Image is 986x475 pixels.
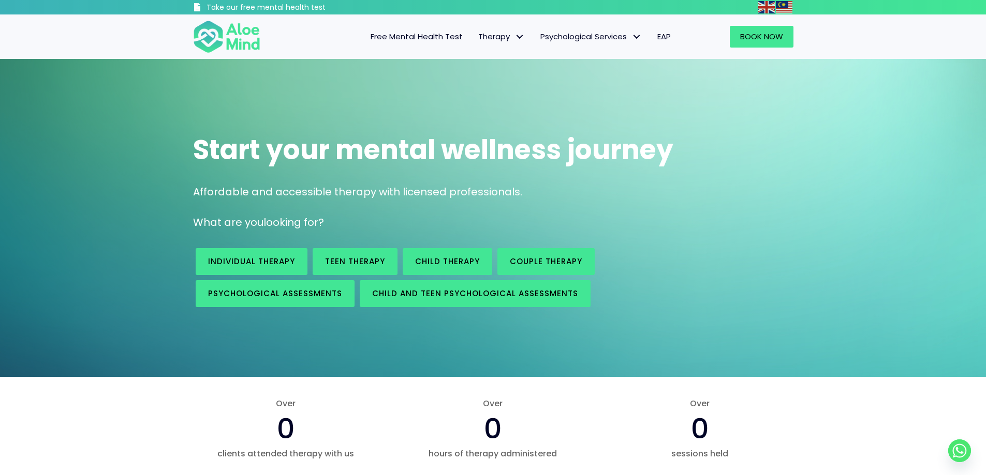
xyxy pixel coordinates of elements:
span: Couple therapy [510,256,582,267]
span: Teen Therapy [325,256,385,267]
span: EAP [657,31,671,42]
a: Book Now [730,26,793,48]
span: hours of therapy administered [400,448,586,459]
span: Child and Teen Psychological assessments [372,288,578,299]
a: Child and Teen Psychological assessments [360,280,591,307]
span: looking for? [263,215,324,229]
h3: Take our free mental health test [207,3,381,13]
span: clients attended therapy with us [193,448,379,459]
span: Book Now [740,31,783,42]
span: 0 [691,409,709,448]
span: Start your mental wellness journey [193,131,673,168]
span: 0 [277,409,295,448]
a: Teen Therapy [313,248,398,275]
img: en [758,1,775,13]
span: Therapy: submenu [512,29,527,44]
span: Psychological Services: submenu [629,29,644,44]
a: Malay [776,1,793,13]
a: Free Mental Health Test [363,26,470,48]
span: sessions held [607,448,793,459]
span: Free Mental Health Test [371,31,463,42]
a: Take our free mental health test [193,3,381,14]
p: Affordable and accessible therapy with licensed professionals. [193,185,793,200]
span: Over [400,397,586,409]
span: Psychological Services [540,31,642,42]
span: Psychological assessments [208,288,342,299]
span: Individual therapy [208,256,295,267]
a: EAP [650,26,679,48]
a: Psychological ServicesPsychological Services: submenu [533,26,650,48]
img: ms [776,1,792,13]
a: Couple therapy [497,248,595,275]
nav: Menu [274,26,679,48]
span: Over [607,397,793,409]
a: Psychological assessments [196,280,355,307]
span: Therapy [478,31,525,42]
a: Individual therapy [196,248,307,275]
img: Aloe mind Logo [193,20,260,54]
a: English [758,1,776,13]
span: What are you [193,215,263,229]
a: Child Therapy [403,248,492,275]
span: Over [193,397,379,409]
span: Child Therapy [415,256,480,267]
span: 0 [484,409,502,448]
a: Whatsapp [948,439,971,462]
a: TherapyTherapy: submenu [470,26,533,48]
